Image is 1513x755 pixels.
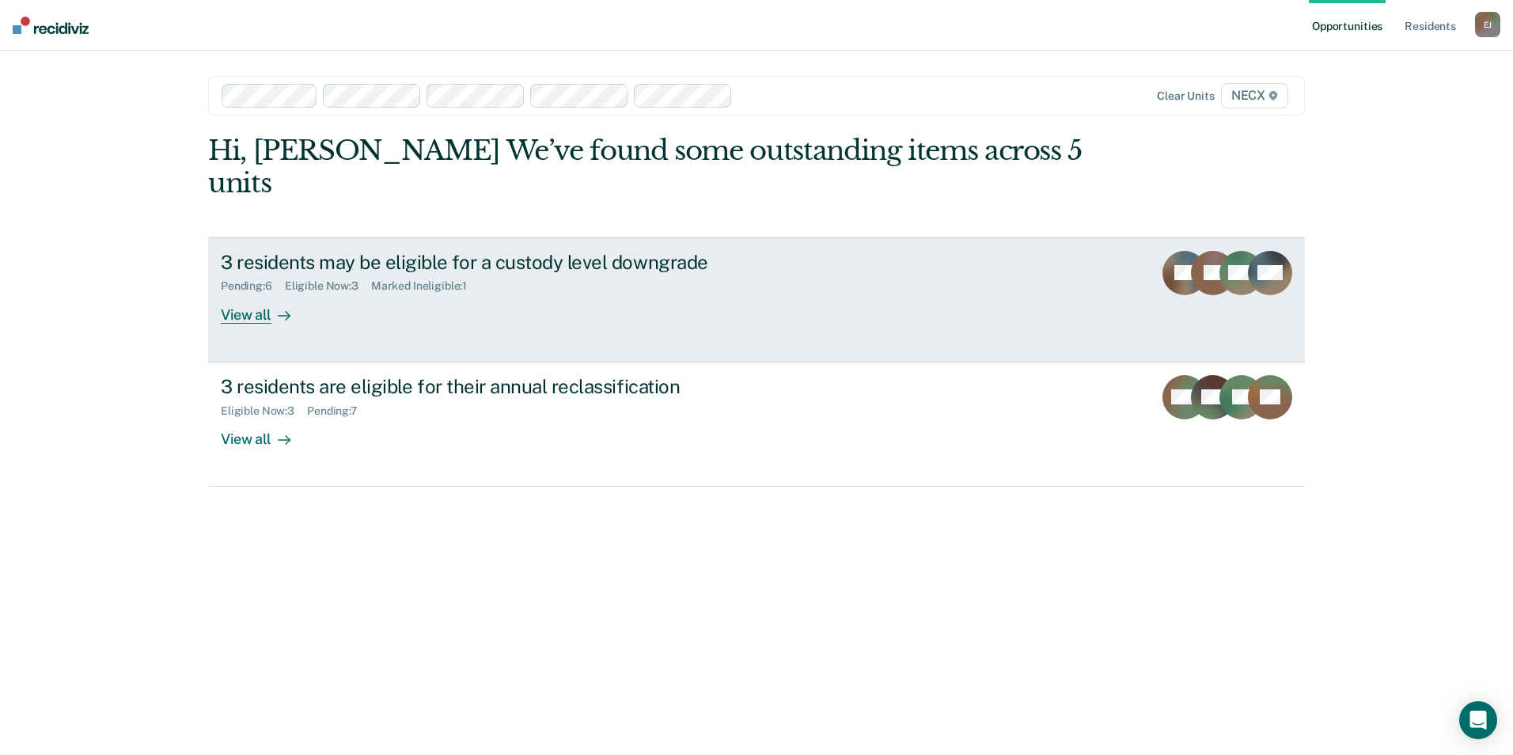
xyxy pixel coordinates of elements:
[221,417,309,448] div: View all
[371,279,480,293] div: Marked Ineligible : 1
[1459,701,1497,739] div: Open Intercom Messenger
[13,17,89,34] img: Recidiviz
[208,237,1305,362] a: 3 residents may be eligible for a custody level downgradePending:6Eligible Now:3Marked Ineligible...
[221,404,307,418] div: Eligible Now : 3
[1475,12,1500,37] div: E J
[208,135,1086,199] div: Hi, [PERSON_NAME] We’ve found some outstanding items across 5 units
[1221,83,1288,108] span: NECX
[1157,89,1215,103] div: Clear units
[221,293,309,324] div: View all
[307,404,370,418] div: Pending : 7
[221,279,285,293] div: Pending : 6
[1475,12,1500,37] button: EJ
[221,251,776,274] div: 3 residents may be eligible for a custody level downgrade
[285,279,371,293] div: Eligible Now : 3
[208,362,1305,487] a: 3 residents are eligible for their annual reclassificationEligible Now:3Pending:7View all
[221,375,776,398] div: 3 residents are eligible for their annual reclassification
